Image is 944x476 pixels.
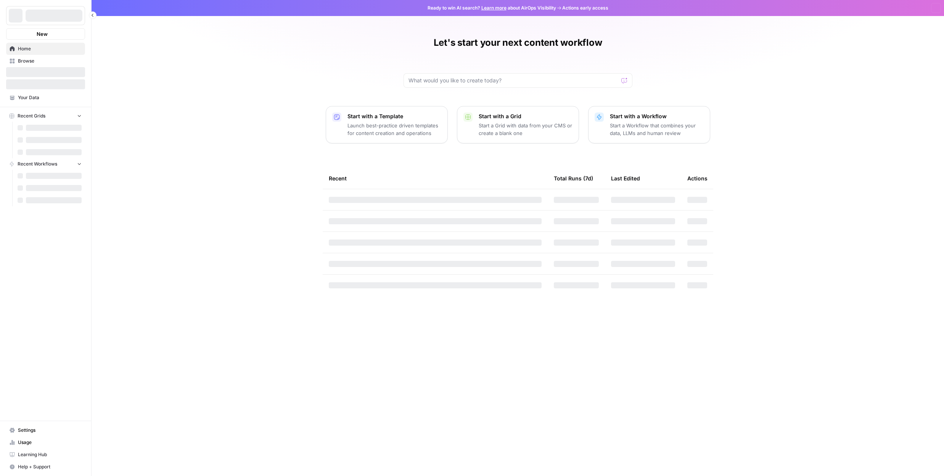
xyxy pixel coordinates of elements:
[610,113,704,120] p: Start with a Workflow
[562,5,608,11] span: Actions early access
[347,113,441,120] p: Start with a Template
[479,122,573,137] p: Start a Grid with data from your CMS or create a blank one
[6,424,85,436] a: Settings
[588,106,710,143] button: Start with a WorkflowStart a Workflow that combines your data, LLMs and human review
[6,436,85,449] a: Usage
[6,449,85,461] a: Learning Hub
[611,168,640,189] div: Last Edited
[6,461,85,473] button: Help + Support
[6,92,85,104] a: Your Data
[18,451,82,458] span: Learning Hub
[18,113,45,119] span: Recent Grids
[434,37,602,49] h1: Let's start your next content workflow
[18,161,57,167] span: Recent Workflows
[18,427,82,434] span: Settings
[428,5,556,11] span: Ready to win AI search? about AirOps Visibility
[408,77,618,84] input: What would you like to create today?
[37,30,48,38] span: New
[18,463,82,470] span: Help + Support
[6,55,85,67] a: Browse
[687,168,708,189] div: Actions
[610,122,704,137] p: Start a Workflow that combines your data, LLMs and human review
[554,168,593,189] div: Total Runs (7d)
[326,106,448,143] button: Start with a TemplateLaunch best-practice driven templates for content creation and operations
[347,122,441,137] p: Launch best-practice driven templates for content creation and operations
[18,439,82,446] span: Usage
[18,58,82,64] span: Browse
[6,28,85,40] button: New
[6,43,85,55] a: Home
[481,5,507,11] a: Learn more
[329,168,542,189] div: Recent
[18,94,82,101] span: Your Data
[6,158,85,170] button: Recent Workflows
[6,110,85,122] button: Recent Grids
[457,106,579,143] button: Start with a GridStart a Grid with data from your CMS or create a blank one
[18,45,82,52] span: Home
[479,113,573,120] p: Start with a Grid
